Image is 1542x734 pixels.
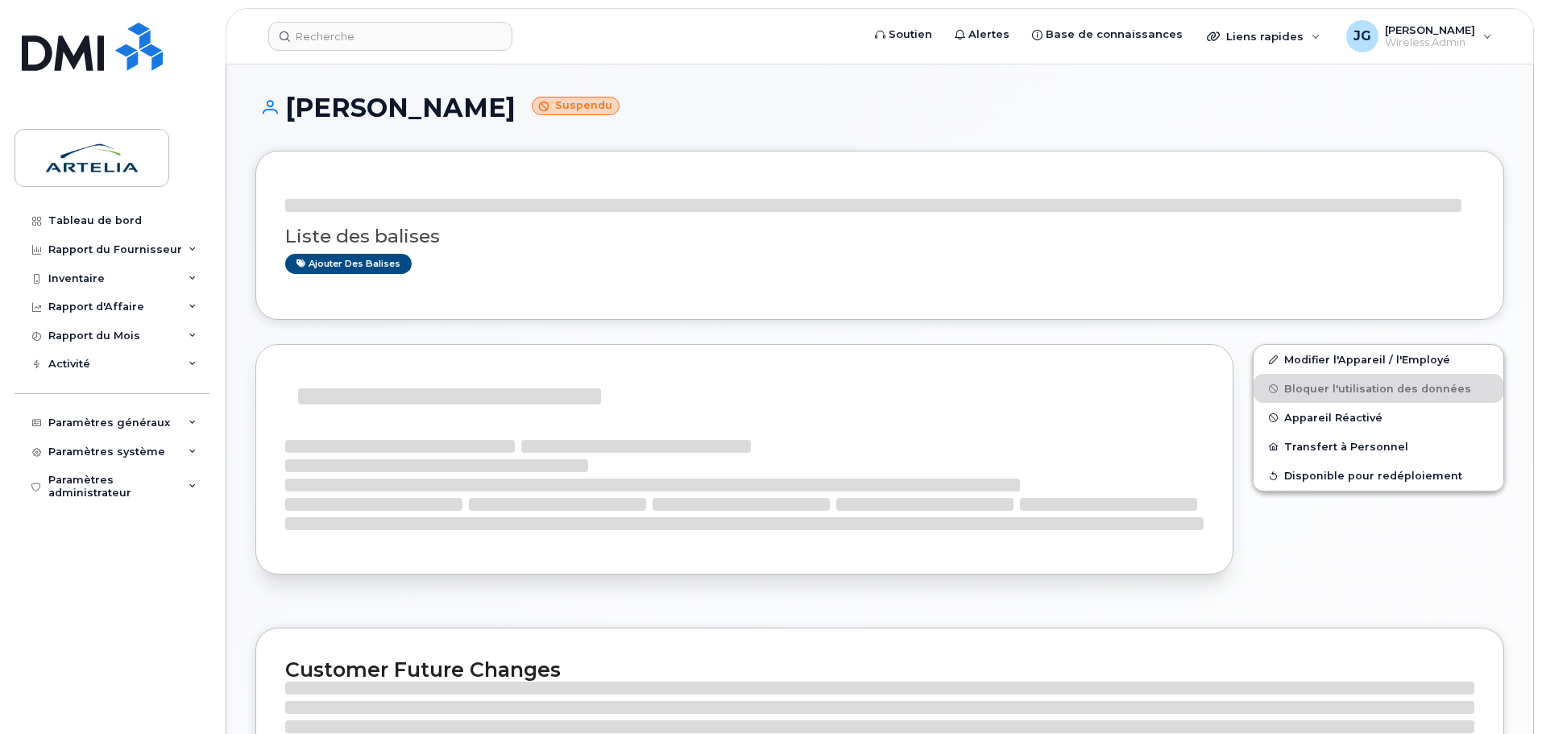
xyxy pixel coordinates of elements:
[1254,403,1503,432] button: Appareil Réactivé
[285,254,412,274] a: Ajouter des balises
[1284,412,1382,424] span: Appareil Réactivé
[532,97,620,115] small: Suspendu
[255,93,1504,122] h1: [PERSON_NAME]
[1254,374,1503,403] button: Bloquer l'utilisation des données
[1284,470,1462,482] span: Disponible pour redéploiement
[285,657,1474,682] h2: Customer Future Changes
[1254,345,1503,374] a: Modifier l'Appareil / l'Employé
[1254,432,1503,461] button: Transfert à Personnel
[1254,461,1503,490] button: Disponible pour redéploiement
[285,226,1474,247] h3: Liste des balises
